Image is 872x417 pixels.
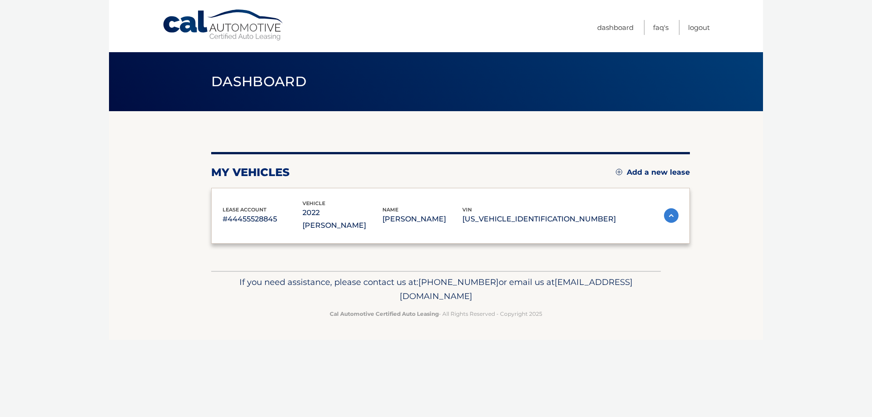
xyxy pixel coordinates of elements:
[223,213,302,226] p: #44455528845
[664,208,679,223] img: accordion-active.svg
[418,277,499,287] span: [PHONE_NUMBER]
[211,73,307,90] span: Dashboard
[616,168,690,177] a: Add a new lease
[217,309,655,319] p: - All Rights Reserved - Copyright 2025
[302,200,325,206] span: vehicle
[330,310,439,317] strong: Cal Automotive Certified Auto Leasing
[653,20,669,35] a: FAQ's
[223,206,267,213] span: lease account
[616,169,622,175] img: add.svg
[462,213,616,226] p: [US_VEHICLE_IDENTIFICATION_NUMBER]
[217,275,655,304] p: If you need assistance, please contact us at: or email us at
[382,206,398,213] span: name
[211,166,290,179] h2: my vehicles
[462,206,472,213] span: vin
[302,206,382,232] p: 2022 [PERSON_NAME]
[162,9,285,41] a: Cal Automotive
[688,20,710,35] a: Logout
[597,20,634,35] a: Dashboard
[382,213,462,226] p: [PERSON_NAME]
